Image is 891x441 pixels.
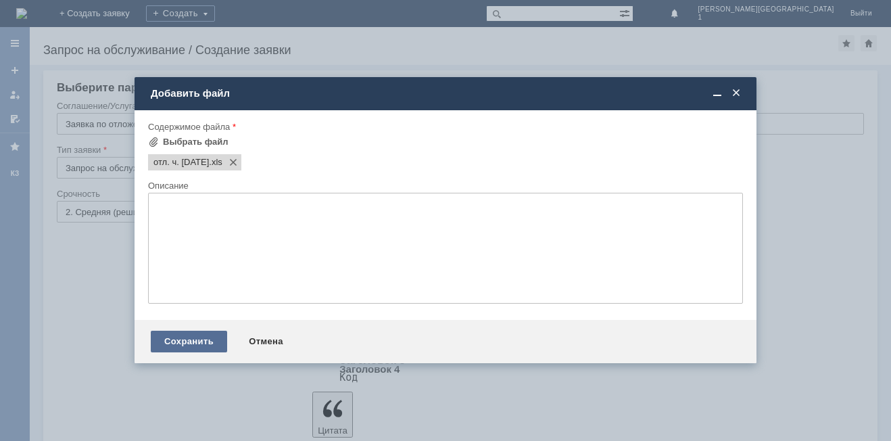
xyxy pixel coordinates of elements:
span: Свернуть (Ctrl + M) [711,87,724,99]
span: отл. ч. 02.10.25.xls [153,157,209,168]
div: Содержимое файла [148,122,740,131]
span: Закрыть [729,87,743,99]
div: Выбрать файл [163,137,228,147]
span: отл. ч. 02.10.25.xls [209,157,222,168]
div: Необходимо удалить отложенные чеки за [DATE] [5,5,197,27]
div: Добавить файл [151,87,743,99]
div: Описание [148,181,740,190]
